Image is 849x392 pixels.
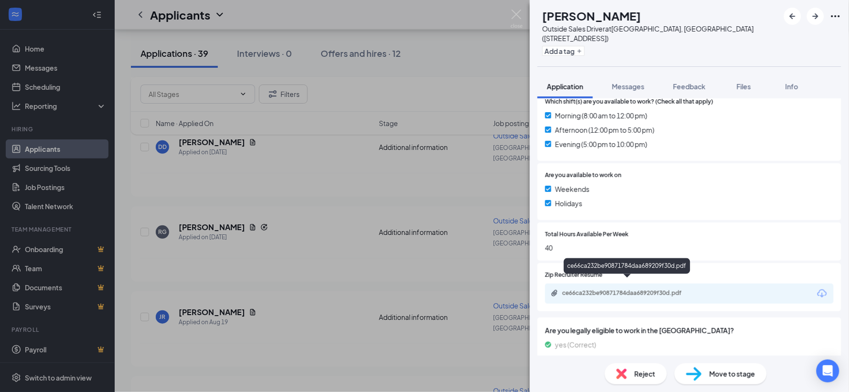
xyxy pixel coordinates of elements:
svg: Paperclip [551,289,559,297]
svg: Plus [577,48,582,54]
svg: Download [817,288,828,299]
span: Total Hours Available Per Week [545,230,629,239]
span: Messages [612,82,645,91]
span: Reject [634,369,656,379]
span: no [555,354,563,364]
span: Holidays [555,198,582,209]
span: Are you available to work on [545,171,622,180]
svg: ArrowLeftNew [787,11,798,22]
span: Afternoon (12:00 pm to 5:00 pm) [555,125,655,135]
div: Outside Sales Driver at [GEOGRAPHIC_DATA], [GEOGRAPHIC_DATA] ([STREET_ADDRESS]) [542,24,779,43]
span: Morning (8:00 am to 12:00 pm) [555,110,647,121]
span: Info [785,82,798,91]
span: Weekends [555,184,590,194]
span: Move to stage [709,369,755,379]
div: ce66ca232be90871784daa689209f30d.pdf [564,258,690,274]
span: Are you legally eligible to work in the [GEOGRAPHIC_DATA]? [545,325,834,336]
span: Feedback [673,82,706,91]
h1: [PERSON_NAME] [542,8,641,24]
span: Zip Recruiter Resume [545,271,602,280]
span: Application [547,82,583,91]
span: Which shift(s) are you available to work? (Check all that apply) [545,97,713,106]
span: Evening (5:00 pm to 10:00 pm) [555,139,647,149]
svg: ArrowRight [810,11,821,22]
button: ArrowRight [807,8,824,25]
svg: Ellipses [830,11,841,22]
button: ArrowLeftNew [784,8,801,25]
div: Open Intercom Messenger [817,360,839,382]
div: ce66ca232be90871784daa689209f30d.pdf [562,289,696,297]
span: Files [737,82,751,91]
span: 40 [545,243,834,253]
a: Paperclipce66ca232be90871784daa689209f30d.pdf [551,289,706,298]
button: PlusAdd a tag [542,46,585,56]
span: yes (Correct) [555,339,596,350]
